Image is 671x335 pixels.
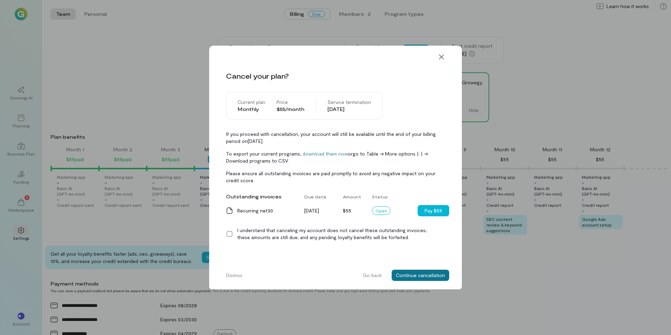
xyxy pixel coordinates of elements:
[238,99,265,106] div: Current plan
[238,106,265,113] div: Monthly
[372,206,391,215] div: Open
[237,207,296,214] div: Recurring net30
[418,205,449,216] button: Pay $55
[392,270,449,281] button: Continue cancellation
[226,150,445,164] span: To export your current programs, or go to Table -> More options (···) -> Download programs to CSV.
[304,208,319,214] span: [DATE]
[327,106,371,113] div: [DATE]
[237,227,445,241] div: I understand that canceling my account does not cancel these outstanding invoices, these amounts ...
[368,190,418,203] div: Status
[226,71,289,81] div: Cancel your plan?
[343,208,351,214] span: $55
[222,270,247,281] button: Dismiss
[277,106,304,113] div: $55/month
[339,190,367,203] div: Amount
[303,151,348,157] a: download them now
[300,190,339,203] div: Due date
[226,131,445,145] span: If you proceed with cancellation, your account will still be available until the end of your bill...
[277,99,304,106] div: Price
[359,270,386,281] button: Go back
[226,170,445,184] span: Please ensure all outstanding invoices are paid promptly to avoid any negative impact on your cre...
[222,190,300,204] div: Outstanding invoices
[327,99,371,106] div: Service termination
